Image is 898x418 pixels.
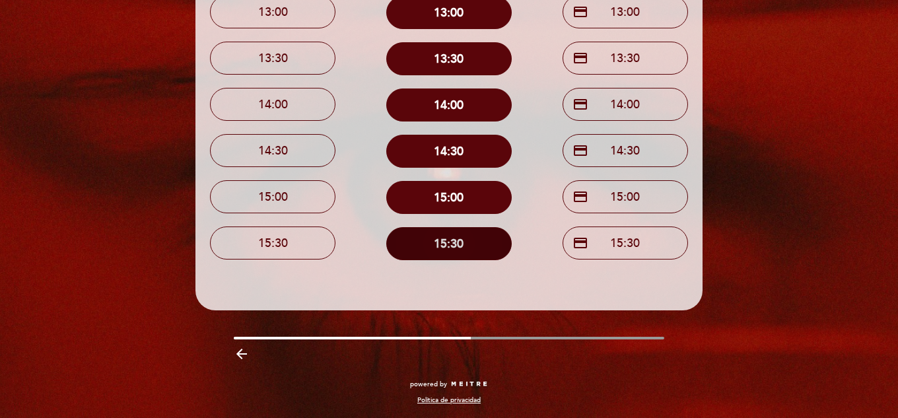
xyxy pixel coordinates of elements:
button: 15:30 [210,226,335,260]
button: credit_card 15:30 [563,226,688,260]
button: 15:00 [386,181,512,214]
button: credit_card 14:30 [563,134,688,167]
button: 13:30 [210,42,335,75]
span: credit_card [572,50,588,66]
span: credit_card [572,96,588,112]
button: credit_card 13:30 [563,42,688,75]
button: 15:30 [386,227,512,260]
button: 14:00 [386,88,512,122]
button: 14:30 [210,134,335,167]
span: credit_card [572,189,588,205]
a: powered by [410,380,488,389]
a: Política de privacidad [417,396,481,405]
span: credit_card [572,235,588,251]
button: credit_card 15:00 [563,180,688,213]
button: 15:00 [210,180,335,213]
button: credit_card 14:00 [563,88,688,121]
button: 14:00 [210,88,335,121]
i: arrow_backward [234,346,250,362]
button: 13:30 [386,42,512,75]
button: 14:30 [386,135,512,168]
img: MEITRE [450,381,488,388]
span: credit_card [572,143,588,158]
span: powered by [410,380,447,389]
span: credit_card [572,4,588,20]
